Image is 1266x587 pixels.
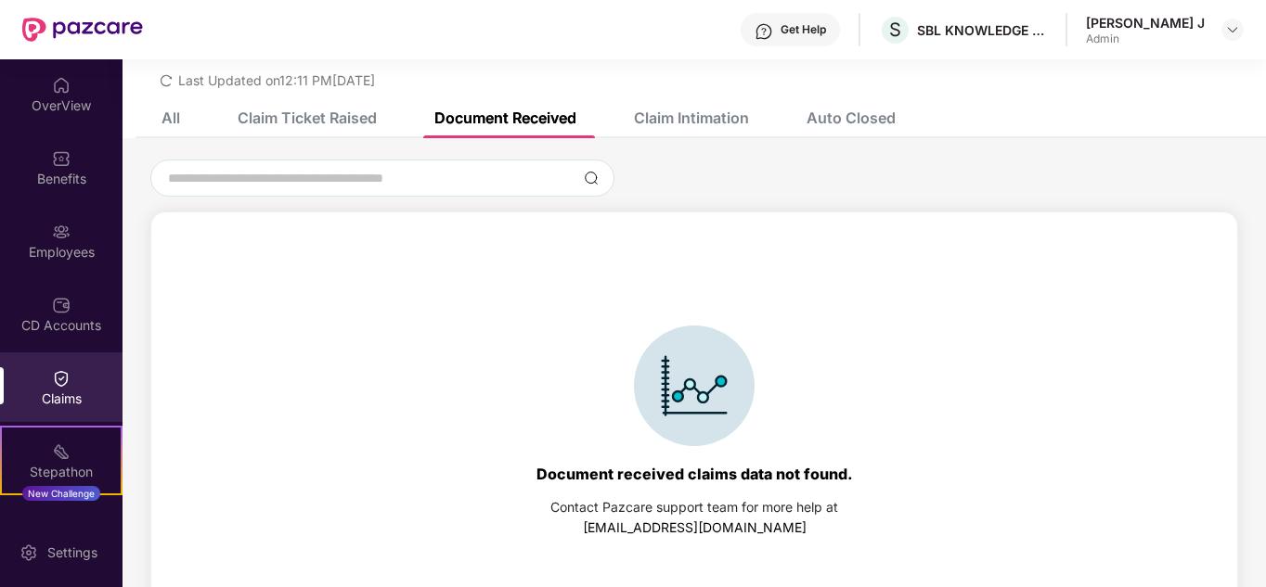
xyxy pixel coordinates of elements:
[807,108,896,127] div: Auto Closed
[160,72,173,88] span: redo
[755,22,773,41] img: svg+xml;base64,PHN2ZyBpZD0iSGVscC0zMngzMiIgeG1sbnM9Imh0dHA6Ly93d3cudzMub3JnLzIwMDAvc3ZnIiB3aWR0aD...
[52,76,71,95] img: svg+xml;base64,PHN2ZyBpZD0iSG9tZSIgeG1sbnM9Imh0dHA6Ly93d3cudzMub3JnLzIwMDAvc3ZnIiB3aWR0aD0iMjAiIG...
[917,21,1047,39] div: SBL KNOWLEDGE SERVICES PRIVATE LIMITED
[52,442,71,461] img: svg+xml;base64,PHN2ZyB4bWxucz0iaHR0cDovL3d3dy53My5vcmcvMjAwMC9zdmciIHdpZHRoPSIyMSIgaGVpZ2h0PSIyMC...
[1086,14,1205,32] div: [PERSON_NAME] J
[52,369,71,388] img: svg+xml;base64,PHN2ZyBpZD0iQ2xhaW0iIHhtbG5zPSJodHRwOi8vd3d3LnczLm9yZy8yMDAwL3N2ZyIgd2lkdGg9IjIwIi...
[1225,22,1240,37] img: svg+xml;base64,PHN2ZyBpZD0iRHJvcGRvd24tMzJ4MzIiIHhtbG5zPSJodHRwOi8vd3d3LnczLm9yZy8yMDAwL3N2ZyIgd2...
[52,149,71,168] img: svg+xml;base64,PHN2ZyBpZD0iQmVuZWZpdHMiIHhtbG5zPSJodHRwOi8vd3d3LnczLm9yZy8yMDAwL3N2ZyIgd2lkdGg9Ij...
[634,108,749,127] div: Claim Intimation
[52,223,71,241] img: svg+xml;base64,PHN2ZyBpZD0iRW1wbG95ZWVzIiB4bWxucz0iaHR0cDovL3d3dy53My5vcmcvMjAwMC9zdmciIHdpZHRoPS...
[2,463,121,481] div: Stepathon
[434,108,576,127] div: Document Received
[178,72,375,88] span: Last Updated on 12:11 PM[DATE]
[634,325,755,446] img: svg+xml;base64,PHN2ZyBpZD0iSWNvbl9DbGFpbSIgZGF0YS1uYW1lPSJJY29uIENsYWltIiB4bWxucz0iaHR0cDovL3d3dy...
[1086,32,1205,46] div: Admin
[583,519,807,535] a: [EMAIL_ADDRESS][DOMAIN_NAME]
[536,465,853,483] div: Document received claims data not found.
[22,486,100,501] div: New Challenge
[238,108,377,127] div: Claim Ticket Raised
[161,108,180,127] div: All
[52,516,71,534] img: svg+xml;base64,PHN2ZyBpZD0iRW5kb3JzZW1lbnRzIiB4bWxucz0iaHR0cDovL3d3dy53My5vcmcvMjAwMC9zdmciIHdpZH...
[584,171,599,185] img: svg+xml;base64,PHN2ZyBpZD0iU2VhcmNoLTMyeDMyIiB4bWxucz0iaHR0cDovL3d3dy53My5vcmcvMjAwMC9zdmciIHdpZH...
[781,22,826,37] div: Get Help
[19,543,38,562] img: svg+xml;base64,PHN2ZyBpZD0iU2V0dGluZy0yMHgyMCIgeG1sbnM9Imh0dHA6Ly93d3cudzMub3JnLzIwMDAvc3ZnIiB3aW...
[889,19,901,41] span: S
[42,543,103,562] div: Settings
[550,497,838,517] div: Contact Pazcare support team for more help at
[52,296,71,314] img: svg+xml;base64,PHN2ZyBpZD0iQ0RfQWNjb3VudHMiIGRhdGEtbmFtZT0iQ0QgQWNjb3VudHMiIHhtbG5zPSJodHRwOi8vd3...
[22,18,143,42] img: New Pazcare Logo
